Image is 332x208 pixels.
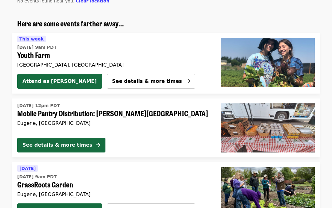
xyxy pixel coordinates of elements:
span: Youth Farm [17,51,206,60]
time: [DATE] 12pm PDT [17,102,60,109]
a: See details for "Youth Farm" [17,35,206,69]
span: See details & more times [112,78,182,84]
div: See details & more times [22,141,92,149]
img: Mobile Pantry Distribution: Sheldon Community Center organized by FOOD For Lane County [221,103,315,152]
div: [GEOGRAPHIC_DATA], [GEOGRAPHIC_DATA] [17,62,206,68]
a: See details for "Mobile Pantry Distribution: Sheldon Community Center" [12,98,320,157]
div: Eugene, [GEOGRAPHIC_DATA] [17,120,211,126]
span: Here are some events farther away... [17,18,124,29]
time: [DATE] 9am PDT [17,44,57,51]
span: Mobile Pantry Distribution: [PERSON_NAME][GEOGRAPHIC_DATA] [17,109,211,118]
img: Youth Farm organized by FOOD For Lane County [221,38,315,87]
button: Attend as [PERSON_NAME] [17,74,102,89]
i: arrow-right icon [186,78,190,84]
a: Youth Farm [216,33,320,94]
a: See details for "GrassRoots Garden" [17,165,206,198]
time: [DATE] 9am PDT [17,174,57,180]
div: Eugene, [GEOGRAPHIC_DATA] [17,191,206,197]
i: arrow-right icon [96,142,100,148]
span: [DATE] [19,166,36,171]
span: This week [19,37,44,41]
span: GrassRoots Garden [17,180,206,189]
button: See details & more times [17,138,105,152]
span: Attend as [PERSON_NAME] [22,78,97,85]
button: See details & more times [107,74,195,89]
